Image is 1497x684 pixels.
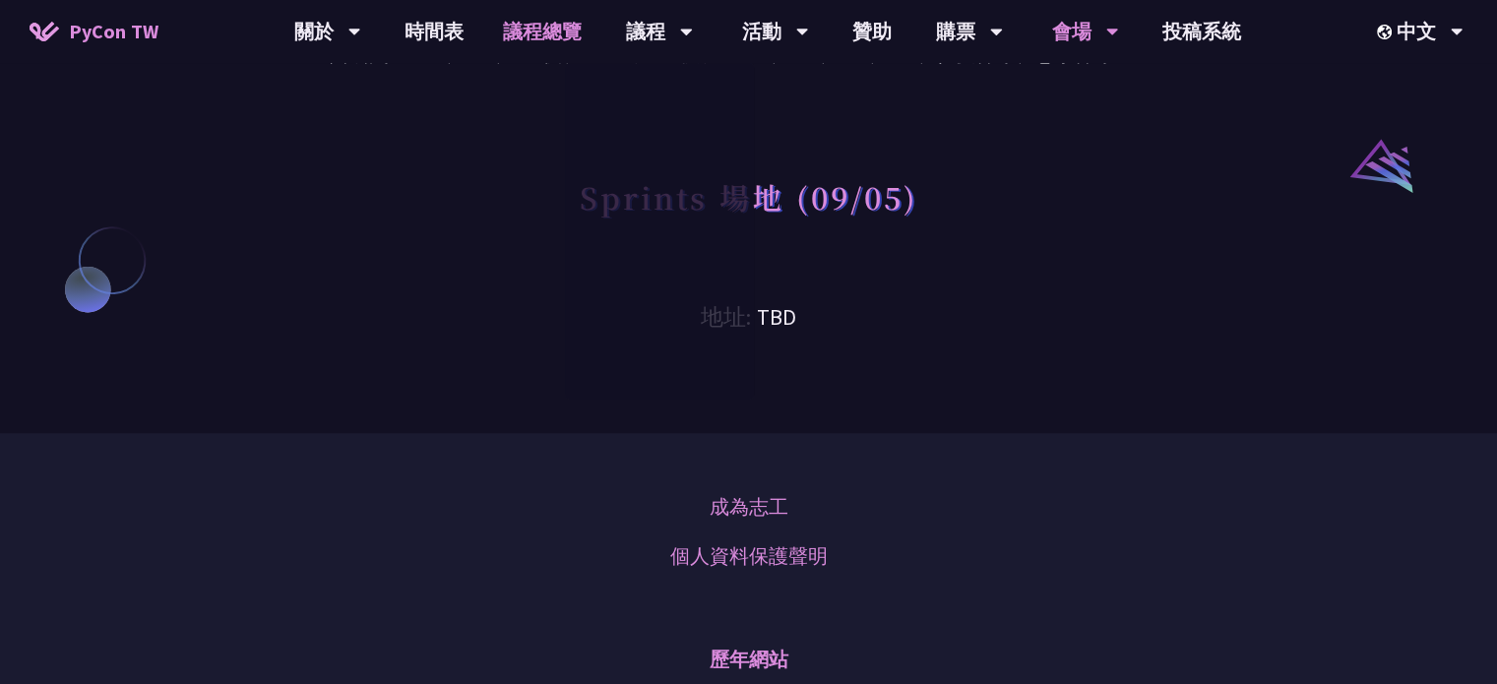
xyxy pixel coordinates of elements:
img: Home icon of PyCon TW 2025 [30,22,59,41]
img: Locale Icon [1377,25,1397,39]
h3: 地址: TBD [237,271,1261,335]
a: 個人資料保護聲明 [670,541,828,571]
a: PyCon TW [10,7,178,56]
a: 成為志工 [710,492,788,522]
span: PyCon TW [69,17,158,46]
